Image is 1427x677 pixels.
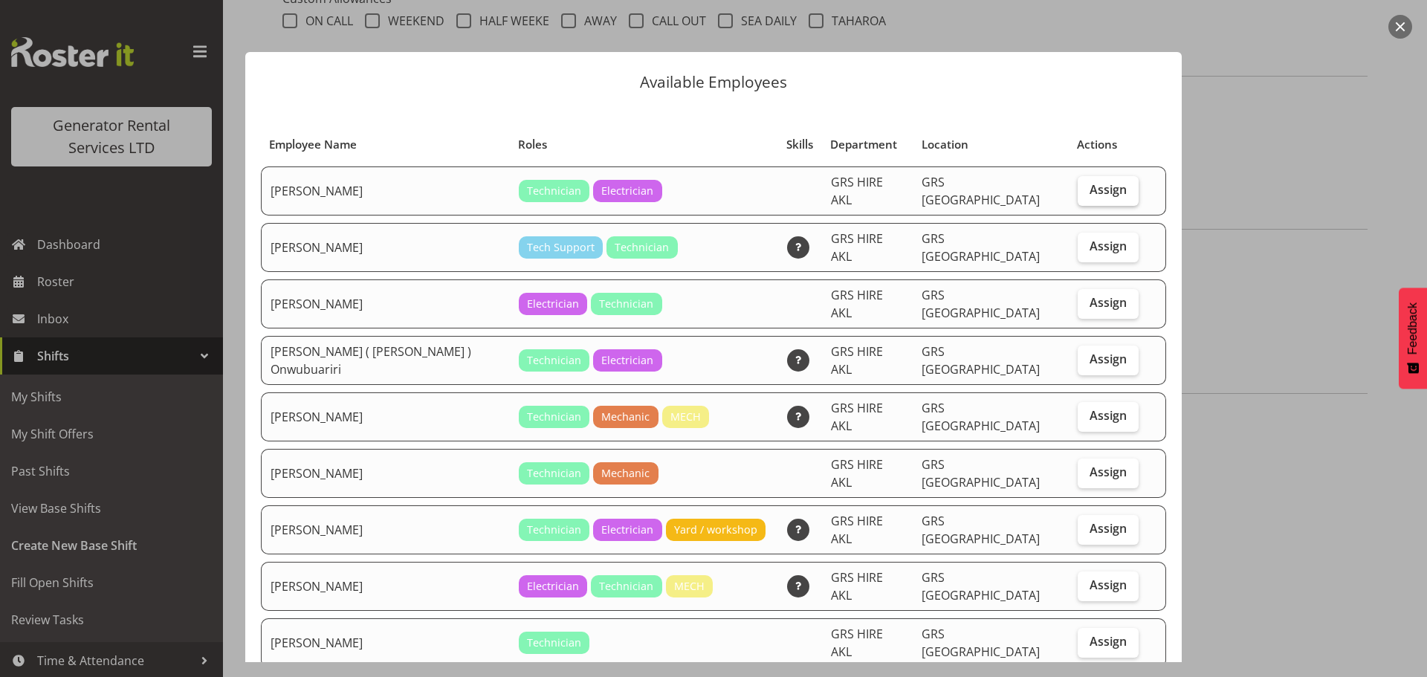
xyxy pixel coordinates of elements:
[518,136,547,153] span: Roles
[831,456,883,490] span: GRS HIRE AKL
[260,74,1167,90] p: Available Employees
[830,136,897,153] span: Department
[831,343,883,378] span: GRS HIRE AKL
[527,352,581,369] span: Technician
[1090,295,1127,310] span: Assign
[261,562,510,611] td: [PERSON_NAME]
[601,522,653,538] span: Electrician
[601,465,650,482] span: Mechanic
[831,626,883,660] span: GRS HIRE AKL
[261,336,510,385] td: [PERSON_NAME] ( [PERSON_NAME] ) Onwubuariri
[1077,136,1117,153] span: Actions
[1399,288,1427,389] button: Feedback - Show survey
[1406,302,1420,354] span: Feedback
[922,174,1040,208] span: GRS [GEOGRAPHIC_DATA]
[261,618,510,667] td: [PERSON_NAME]
[601,409,650,425] span: Mechanic
[674,522,757,538] span: Yard / workshop
[261,223,510,272] td: [PERSON_NAME]
[1090,408,1127,423] span: Assign
[1090,634,1127,649] span: Assign
[527,409,581,425] span: Technician
[527,239,595,256] span: Tech Support
[922,287,1040,321] span: GRS [GEOGRAPHIC_DATA]
[831,400,883,434] span: GRS HIRE AKL
[527,465,581,482] span: Technician
[831,174,883,208] span: GRS HIRE AKL
[261,392,510,441] td: [PERSON_NAME]
[527,296,579,312] span: Electrician
[599,296,653,312] span: Technician
[1090,521,1127,536] span: Assign
[922,569,1040,603] span: GRS [GEOGRAPHIC_DATA]
[831,569,883,603] span: GRS HIRE AKL
[922,400,1040,434] span: GRS [GEOGRAPHIC_DATA]
[922,626,1040,660] span: GRS [GEOGRAPHIC_DATA]
[1090,182,1127,197] span: Assign
[922,513,1040,547] span: GRS [GEOGRAPHIC_DATA]
[261,449,510,498] td: [PERSON_NAME]
[261,166,510,216] td: [PERSON_NAME]
[1090,464,1127,479] span: Assign
[269,136,357,153] span: Employee Name
[601,352,653,369] span: Electrician
[670,409,701,425] span: MECH
[922,230,1040,265] span: GRS [GEOGRAPHIC_DATA]
[831,230,883,265] span: GRS HIRE AKL
[786,136,813,153] span: Skills
[527,522,581,538] span: Technician
[527,578,579,595] span: Electrician
[601,183,653,199] span: Electrician
[831,513,883,547] span: GRS HIRE AKL
[527,635,581,651] span: Technician
[615,239,669,256] span: Technician
[1090,239,1127,253] span: Assign
[599,578,653,595] span: Technician
[1090,352,1127,366] span: Assign
[922,456,1040,490] span: GRS [GEOGRAPHIC_DATA]
[674,578,705,595] span: MECH
[1090,577,1127,592] span: Assign
[261,505,510,554] td: [PERSON_NAME]
[922,343,1040,378] span: GRS [GEOGRAPHIC_DATA]
[831,287,883,321] span: GRS HIRE AKL
[922,136,968,153] span: Location
[261,279,510,328] td: [PERSON_NAME]
[527,183,581,199] span: Technician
